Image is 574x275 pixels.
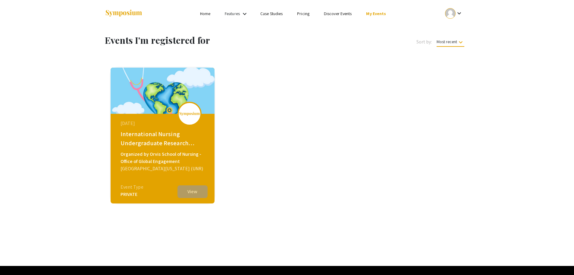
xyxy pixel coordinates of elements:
a: Home [200,11,210,16]
a: My Events [366,11,386,16]
button: View [177,185,208,198]
mat-icon: Expand account dropdown [456,10,463,17]
a: Discover Events [324,11,352,16]
mat-icon: Expand Features list [241,10,248,18]
div: [GEOGRAPHIC_DATA][US_STATE] (UNR) [121,165,206,172]
button: Expand account dropdown [439,7,469,20]
img: Symposium by ForagerOne [105,9,143,18]
iframe: Chat [5,248,26,270]
a: Pricing [297,11,309,16]
div: [DATE] [121,120,206,127]
img: global-connections-in-nursing-philippines-neva_eventCoverPhoto_3453dd__thumb.png [111,68,215,114]
img: logo_v2.png [179,112,200,116]
mat-icon: keyboard_arrow_down [457,39,464,46]
span: Most recent [437,39,464,47]
h1: Events I'm registered for [105,35,314,46]
div: Event Type [121,184,143,191]
a: Case Studies [260,11,283,16]
div: PRIVATE [121,191,143,198]
div: Organized by Orvis School of Nursing - Office of Global Engagement [121,151,206,165]
div: International Nursing Undergraduate Research Symposium (INURS) [121,130,206,148]
span: Sort by: [416,38,432,46]
button: Most recent [432,36,469,47]
a: Features [225,11,240,16]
